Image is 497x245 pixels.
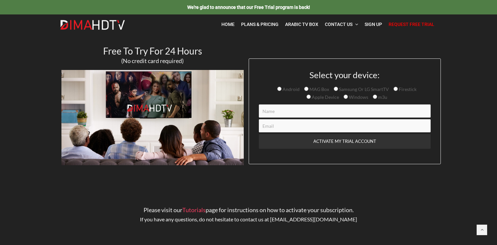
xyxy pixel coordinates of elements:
a: Tutorials [182,206,206,213]
span: Please visit our page for instructions on how to activate your subscription. [144,206,354,213]
a: Sign Up [361,18,385,31]
input: m3u [373,95,377,99]
span: Contact Us [325,22,352,27]
span: Firestick [398,86,417,92]
span: If you have any questions, do not hesitate to contact us at [EMAIL_ADDRESS][DOMAIN_NAME] [140,216,357,222]
a: Contact Us [322,18,361,31]
span: Plans & Pricing [241,22,279,27]
input: Android [277,87,282,91]
span: Request Free Trial [389,22,434,27]
span: MAG Box [308,86,329,92]
span: Arabic TV Box [285,22,318,27]
form: Contact form [254,70,436,164]
span: Free To Try For 24 Hours [103,45,202,56]
span: Android [282,86,300,92]
span: Apple Device [311,94,339,100]
a: Request Free Trial [385,18,438,31]
input: Apple Device [306,95,311,99]
a: Arabic TV Box [282,18,322,31]
a: We're glad to announce that our Free Trial program is back! [187,4,310,10]
span: Windows [348,94,368,100]
input: Samsung Or LG SmartTV [334,87,338,91]
img: Dima HDTV [60,20,125,30]
input: MAG Box [304,87,308,91]
input: ACTIVATE MY TRIAL ACCOUNT [259,134,431,149]
span: We're glad to announce that our Free Trial program is back! [187,5,310,10]
span: Home [221,22,235,27]
input: Windows [344,95,348,99]
a: Back to top [477,225,487,235]
a: Home [218,18,238,31]
span: Sign Up [365,22,382,27]
span: Samsung Or LG SmartTV [338,86,389,92]
input: Name [259,104,431,118]
span: Select your device: [309,70,380,80]
span: m3u [377,94,387,100]
a: Plans & Pricing [238,18,282,31]
input: Firestick [394,87,398,91]
span: (No credit card required) [121,57,184,64]
input: Email [259,119,431,132]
